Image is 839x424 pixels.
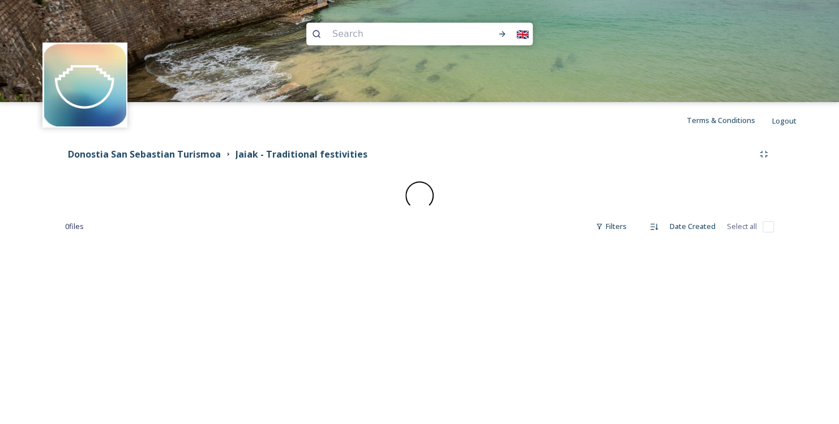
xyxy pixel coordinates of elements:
[664,215,721,238] div: Date Created
[687,113,772,127] a: Terms & Conditions
[687,115,755,125] span: Terms & Conditions
[727,221,757,232] span: Select all
[512,24,533,44] div: 🇬🇧
[327,22,472,46] input: Search
[236,148,367,160] strong: Jaiak - Traditional festivities
[65,221,84,232] span: 0 file s
[44,44,126,126] img: images.jpeg
[68,148,221,160] strong: Donostia San Sebastian Turismoa
[772,116,797,126] span: Logout
[590,215,632,238] div: Filters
